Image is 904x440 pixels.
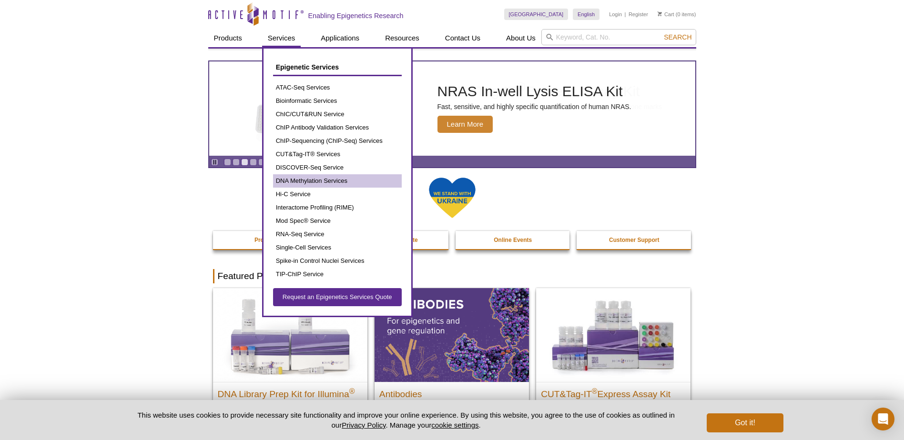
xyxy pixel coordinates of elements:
[273,58,402,76] a: Epigenetic Services
[241,159,248,166] a: Go to slide 3
[658,11,662,16] img: Your Cart
[500,29,541,47] a: About Us
[437,102,631,111] p: Fast, sensitive, and highly specific quantification of human NRAS.
[273,108,402,121] a: ChIC/CUT&RUN Service
[437,116,493,133] span: Learn More
[431,421,478,429] button: cookie settings
[609,237,659,243] strong: Customer Support
[375,288,529,381] img: All Antibodies
[494,237,532,243] strong: Online Events
[273,174,402,188] a: DNA Methylation Services
[254,237,286,243] strong: Promotions
[592,387,598,395] sup: ®
[273,201,402,214] a: Interactome Profiling (RIME)
[213,269,691,283] h2: Featured Products
[541,29,696,45] input: Keyword, Cat. No.
[577,231,692,249] a: Customer Support
[872,408,894,430] div: Open Intercom Messenger
[218,385,363,399] h2: DNA Library Prep Kit for Illumina
[629,11,648,18] a: Register
[428,177,476,219] img: We Stand With Ukraine
[315,29,365,47] a: Applications
[273,161,402,174] a: DISCOVER-Seq Service
[250,159,257,166] a: Go to slide 4
[209,61,695,156] a: NRAS In-well Lysis ELISA Kit NRAS In-well Lysis ELISA Kit Fast, sensitive, and highly specific qu...
[625,9,626,20] li: |
[658,9,696,20] li: (0 items)
[536,288,691,432] a: CUT&Tag-IT® Express Assay Kit CUT&Tag-IT®Express Assay Kit Less variable and higher-throughput ge...
[213,288,367,381] img: DNA Library Prep Kit for Illumina
[258,159,265,166] a: Go to slide 5
[664,33,691,41] span: Search
[379,29,425,47] a: Resources
[273,228,402,241] a: RNA-Seq Service
[273,134,402,148] a: ChIP-Sequencing (ChIP-Seq) Services
[273,188,402,201] a: Hi-C Service
[209,61,695,156] article: NRAS In-well Lysis ELISA Kit
[658,11,674,18] a: Cart
[208,29,248,47] a: Products
[308,11,404,20] h2: Enabling Epigenetics Research
[536,288,691,381] img: CUT&Tag-IT® Express Assay Kit
[213,231,328,249] a: Promotions
[273,214,402,228] a: Mod Spec® Service
[541,385,686,399] h2: CUT&Tag-IT Express Assay Kit
[211,159,218,166] a: Toggle autoplay
[233,159,240,166] a: Go to slide 2
[661,33,694,41] button: Search
[379,385,524,399] h2: Antibodies
[456,231,571,249] a: Online Events
[437,84,631,99] h2: NRAS In-well Lysis ELISA Kit
[375,288,529,432] a: All Antibodies Antibodies Application-tested antibodies for ChIP, CUT&Tag, and CUT&RUN.
[349,387,355,395] sup: ®
[366,237,418,243] strong: Epi-Services Quote
[504,9,569,20] a: [GEOGRAPHIC_DATA]
[273,94,402,108] a: Bioinformatic Services
[224,159,231,166] a: Go to slide 1
[273,121,402,134] a: ChIP Antibody Validation Services
[276,63,339,71] span: Epigenetic Services
[121,410,691,430] p: This website uses cookies to provide necessary site functionality and improve your online experie...
[609,11,622,18] a: Login
[273,148,402,161] a: CUT&Tag-IT® Services
[273,268,402,281] a: TIP-ChIP Service
[707,413,783,432] button: Got it!
[273,288,402,306] a: Request an Epigenetics Services Quote
[439,29,486,47] a: Contact Us
[273,241,402,254] a: Single-Cell Services
[342,421,386,429] a: Privacy Policy
[247,76,390,141] img: NRAS In-well Lysis ELISA Kit
[273,81,402,94] a: ATAC-Seq Services
[573,9,599,20] a: English
[262,29,301,47] a: Services
[273,254,402,268] a: Spike-in Control Nuclei Services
